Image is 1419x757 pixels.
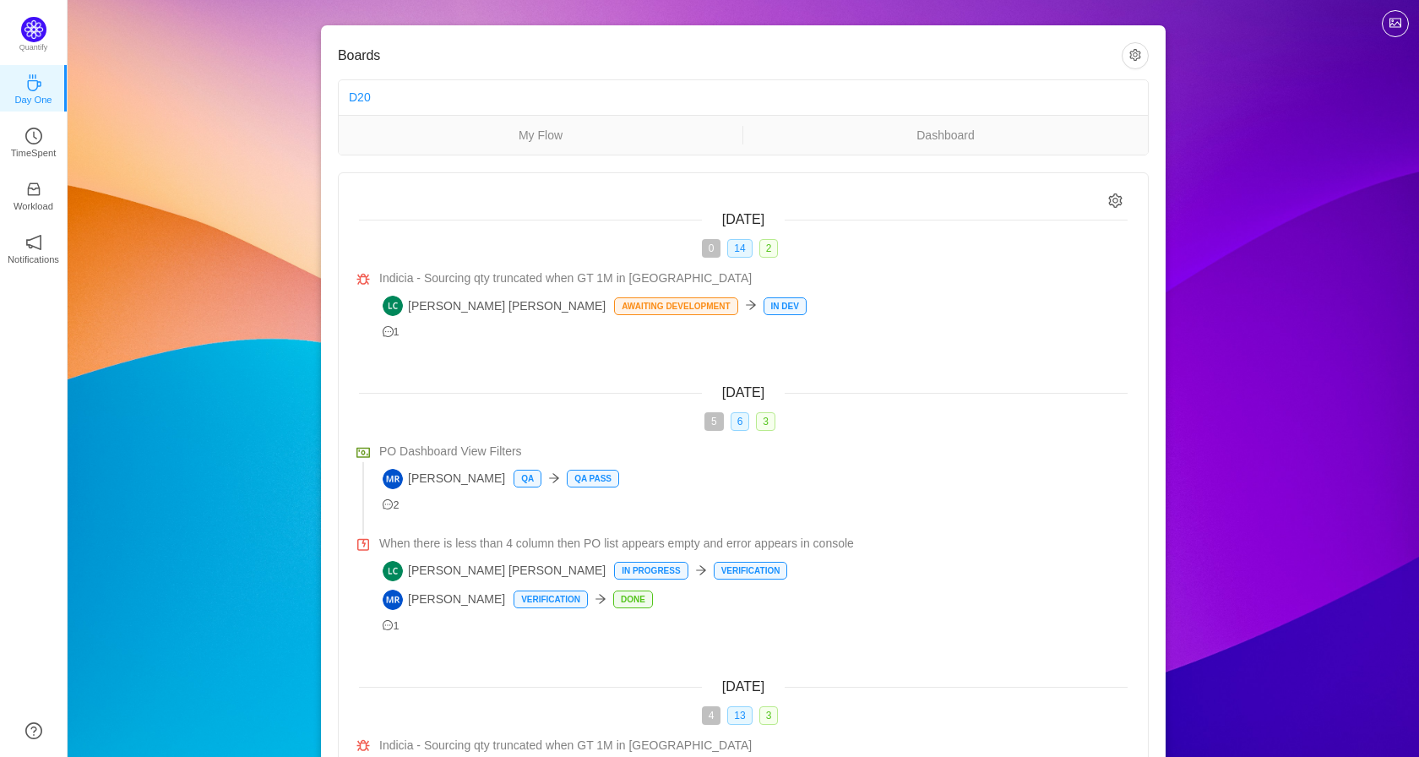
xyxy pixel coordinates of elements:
[615,298,737,314] p: Awaiting Development
[568,471,618,487] p: QA Pass
[339,126,742,144] a: My Flow
[379,535,1128,553] a: When there is less than 4 column then PO list appears empty and error appears in console
[383,296,606,316] span: [PERSON_NAME] [PERSON_NAME]
[25,133,42,150] a: icon: clock-circleTimeSpent
[514,471,541,487] p: QA
[349,90,371,104] a: D20
[19,42,48,54] p: Quantify
[1382,10,1409,37] button: icon: picture
[383,561,606,581] span: [PERSON_NAME] [PERSON_NAME]
[614,591,652,607] p: Done
[11,145,57,161] p: TimeSpent
[383,561,403,581] img: LB
[695,564,707,576] i: icon: arrow-right
[25,186,42,203] a: icon: inboxWorkload
[759,706,779,725] span: 3
[383,326,400,338] span: 1
[14,199,53,214] p: Workload
[731,412,750,431] span: 6
[14,92,52,107] p: Day One
[21,17,46,42] img: Quantify
[715,563,787,579] p: Verification
[1122,42,1149,69] button: icon: setting
[383,590,505,610] span: [PERSON_NAME]
[745,299,757,311] i: icon: arrow-right
[25,79,42,96] a: icon: coffeeDay One
[379,270,1128,287] a: Indicia - Sourcing qty truncated when GT 1M in [GEOGRAPHIC_DATA]
[702,706,721,725] span: 4
[704,412,724,431] span: 5
[25,234,42,251] i: icon: notification
[727,706,752,725] span: 13
[383,499,400,511] span: 2
[1108,193,1123,208] i: icon: setting
[759,239,779,258] span: 2
[379,535,854,553] span: When there is less than 4 column then PO list appears empty and error appears in console
[743,126,1148,144] a: Dashboard
[383,590,403,610] img: MR
[379,737,752,754] span: Indicia - Sourcing qty truncated when GT 1M in [GEOGRAPHIC_DATA]
[25,722,42,739] a: icon: question-circle
[383,469,505,489] span: [PERSON_NAME]
[722,212,764,226] span: [DATE]
[25,239,42,256] a: icon: notificationNotifications
[722,679,764,694] span: [DATE]
[383,469,403,489] img: MR
[25,74,42,91] i: icon: coffee
[379,737,1128,754] a: Indicia - Sourcing qty truncated when GT 1M in [GEOGRAPHIC_DATA]
[756,412,775,431] span: 3
[338,47,1122,64] h3: Boards
[727,239,752,258] span: 14
[383,620,400,632] span: 1
[25,181,42,198] i: icon: inbox
[722,385,764,400] span: [DATE]
[764,298,806,314] p: In Dev
[514,591,587,607] p: Verification
[615,563,687,579] p: In Progress
[8,252,59,267] p: Notifications
[383,620,394,631] i: icon: message
[379,443,522,460] span: PO Dashboard View Filters
[595,593,606,605] i: icon: arrow-right
[25,128,42,144] i: icon: clock-circle
[548,472,560,484] i: icon: arrow-right
[383,326,394,337] i: icon: message
[379,270,752,287] span: Indicia - Sourcing qty truncated when GT 1M in [GEOGRAPHIC_DATA]
[383,296,403,316] img: LB
[702,239,721,258] span: 0
[383,499,394,510] i: icon: message
[379,443,1128,460] a: PO Dashboard View Filters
